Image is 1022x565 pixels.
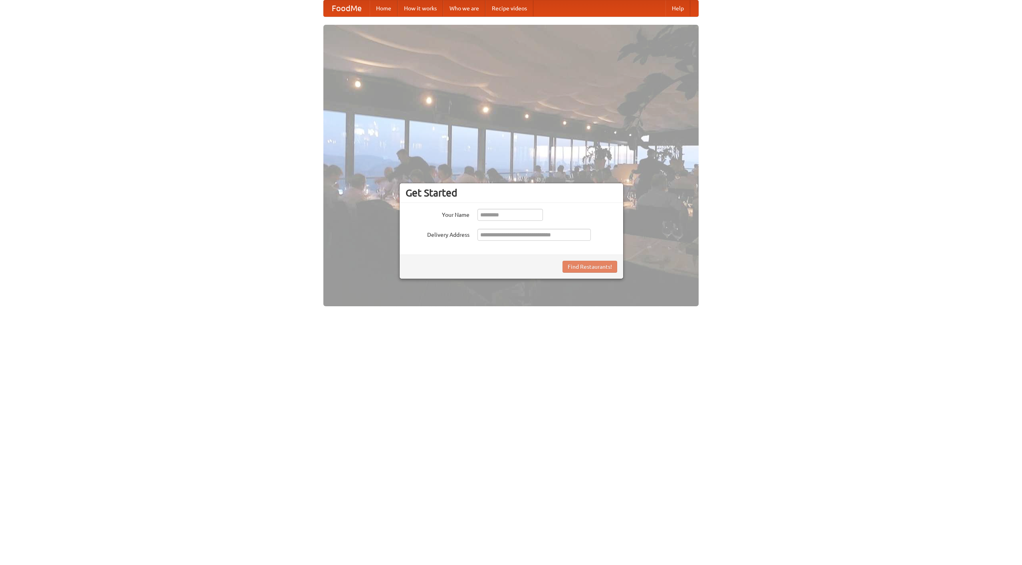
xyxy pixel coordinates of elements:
a: Help [665,0,690,16]
a: Recipe videos [485,0,533,16]
h3: Get Started [406,187,617,199]
a: FoodMe [324,0,370,16]
a: Who we are [443,0,485,16]
a: Home [370,0,398,16]
a: How it works [398,0,443,16]
label: Your Name [406,209,469,219]
label: Delivery Address [406,229,469,239]
button: Find Restaurants! [562,261,617,273]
